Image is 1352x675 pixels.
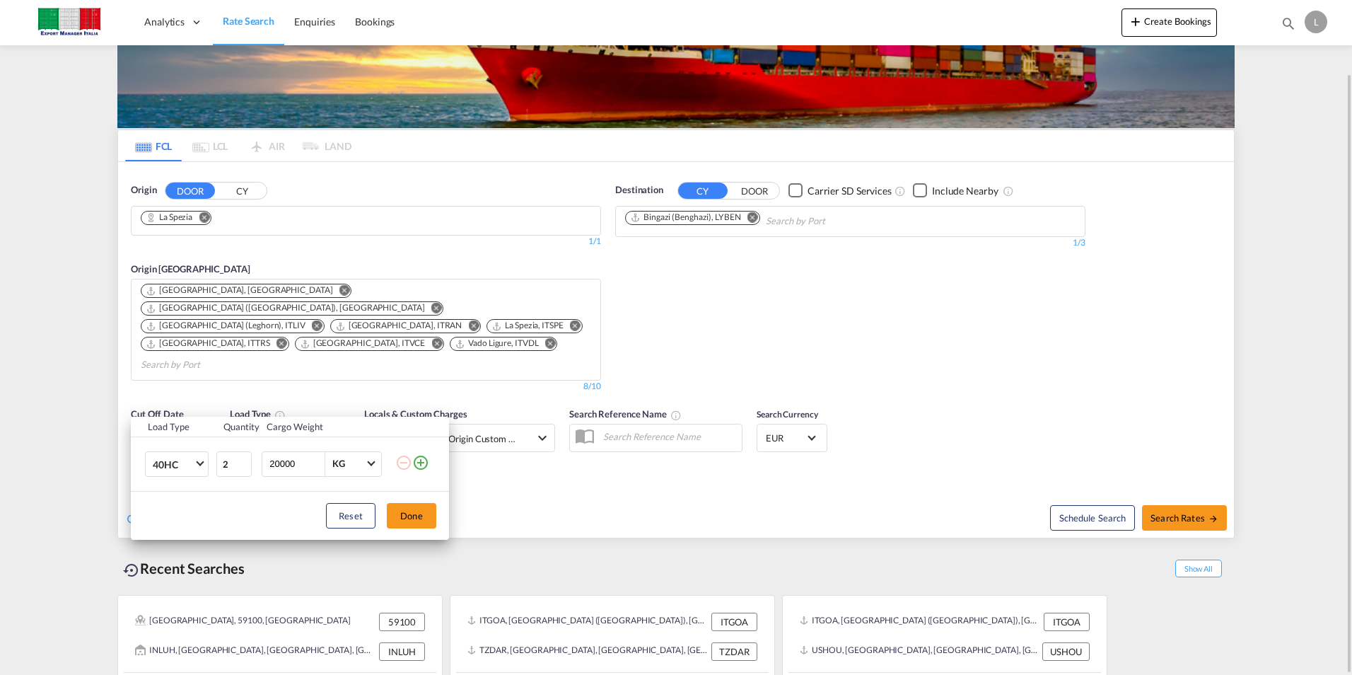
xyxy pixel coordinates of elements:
[131,417,215,437] th: Load Type
[215,417,259,437] th: Quantity
[387,503,436,529] button: Done
[332,458,345,469] div: KG
[267,420,387,433] div: Cargo Weight
[412,454,429,471] md-icon: icon-plus-circle-outline
[268,452,325,476] input: Enter Weight
[153,458,194,472] span: 40HC
[145,451,209,477] md-select: Choose: 40HC
[216,451,252,477] input: Qty
[395,454,412,471] md-icon: icon-minus-circle-outline
[326,503,375,529] button: Reset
